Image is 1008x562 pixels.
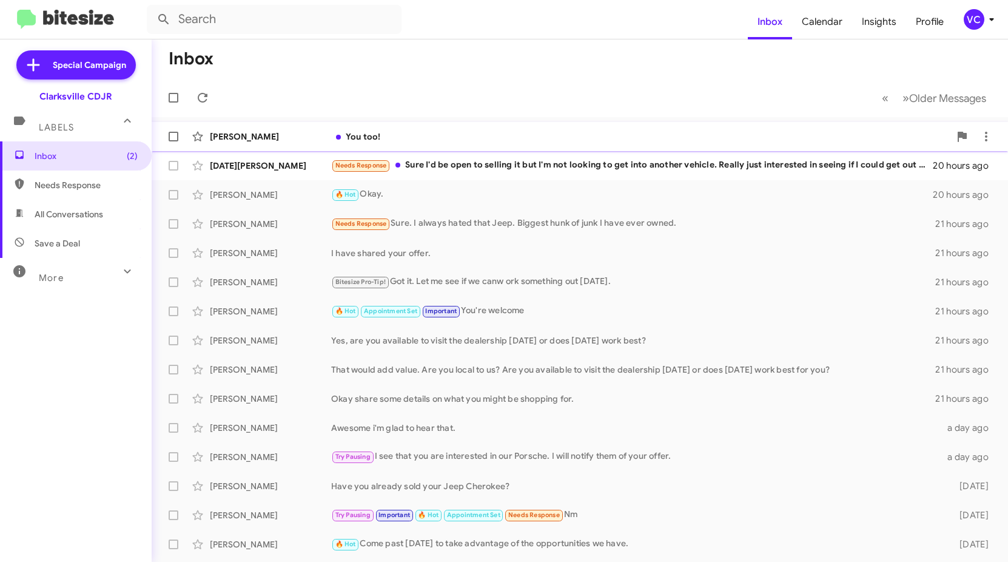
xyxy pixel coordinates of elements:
[210,247,331,259] div: [PERSON_NAME]
[335,191,356,198] span: 🔥 Hot
[335,278,386,286] span: Bitesize Pro-Tip!
[331,450,942,464] div: I see that you are interested in our Porsche. I will notify them of your offer.
[331,188,933,201] div: Okay.
[425,307,457,315] span: Important
[331,393,935,405] div: Okay share some details on what you might be shopping for.
[942,422,998,434] div: a day ago
[331,422,942,434] div: Awesome i'm glad to hear that.
[331,304,935,318] div: You're welcome
[792,4,852,39] a: Calendar
[875,86,993,110] nav: Page navigation example
[935,218,998,230] div: 21 hours ago
[331,217,935,231] div: Sure. I always hated that Jeep. Biggest hunk of junk I have ever owned.
[210,305,331,317] div: [PERSON_NAME]
[942,480,998,492] div: [DATE]
[508,511,560,519] span: Needs Response
[210,276,331,288] div: [PERSON_NAME]
[909,92,986,105] span: Older Messages
[331,508,942,522] div: Nm
[933,160,998,172] div: 20 hours ago
[331,537,942,551] div: Come past [DATE] to take advantage of the opportunities we have.
[935,334,998,347] div: 21 hours ago
[364,307,417,315] span: Appointment Set
[882,90,889,106] span: «
[210,538,331,550] div: [PERSON_NAME]
[331,334,935,347] div: Yes, are you available to visit the dealership [DATE] or does [DATE] work best?
[331,247,935,259] div: I have shared your offer.
[331,275,935,289] div: Got it. Let me see if we canw ork something out [DATE].
[964,9,984,30] div: VC
[35,237,80,249] span: Save a Deal
[748,4,792,39] a: Inbox
[335,540,356,548] span: 🔥 Hot
[935,276,998,288] div: 21 hours ago
[852,4,906,39] a: Insights
[210,509,331,521] div: [PERSON_NAME]
[35,208,103,220] span: All Conversations
[147,5,402,34] input: Search
[331,158,933,172] div: Sure I'd be open to selling it but I'm not looking to get into another vehicle. Really just inter...
[378,511,410,519] span: Important
[895,86,993,110] button: Next
[53,59,126,71] span: Special Campaign
[210,480,331,492] div: [PERSON_NAME]
[35,179,138,191] span: Needs Response
[933,189,998,201] div: 20 hours ago
[331,130,950,143] div: You too!
[169,49,213,69] h1: Inbox
[335,161,387,169] span: Needs Response
[335,453,371,461] span: Try Pausing
[39,122,74,133] span: Labels
[35,150,138,162] span: Inbox
[210,218,331,230] div: [PERSON_NAME]
[210,393,331,405] div: [PERSON_NAME]
[39,273,64,283] span: More
[331,480,942,492] div: Have you already sold your Jeep Cherokee?
[210,189,331,201] div: [PERSON_NAME]
[942,451,998,463] div: a day ago
[935,364,998,376] div: 21 hours ago
[210,422,331,434] div: [PERSON_NAME]
[418,511,438,519] span: 🔥 Hot
[335,511,371,519] span: Try Pausing
[902,90,909,106] span: »
[935,247,998,259] div: 21 hours ago
[127,150,138,162] span: (2)
[906,4,953,39] a: Profile
[210,160,331,172] div: [DATE][PERSON_NAME]
[210,364,331,376] div: [PERSON_NAME]
[210,451,331,463] div: [PERSON_NAME]
[447,511,500,519] span: Appointment Set
[942,509,998,521] div: [DATE]
[210,334,331,347] div: [PERSON_NAME]
[16,50,136,80] a: Special Campaign
[942,538,998,550] div: [DATE]
[335,220,387,228] span: Needs Response
[335,307,356,315] span: 🔥 Hot
[875,86,896,110] button: Previous
[953,9,995,30] button: VC
[935,393,998,405] div: 21 hours ago
[210,130,331,143] div: [PERSON_NAME]
[39,90,112,103] div: Clarksville CDJR
[331,364,935,376] div: That would add value. Are you local to us? Are you available to visit the dealership [DATE] or do...
[935,305,998,317] div: 21 hours ago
